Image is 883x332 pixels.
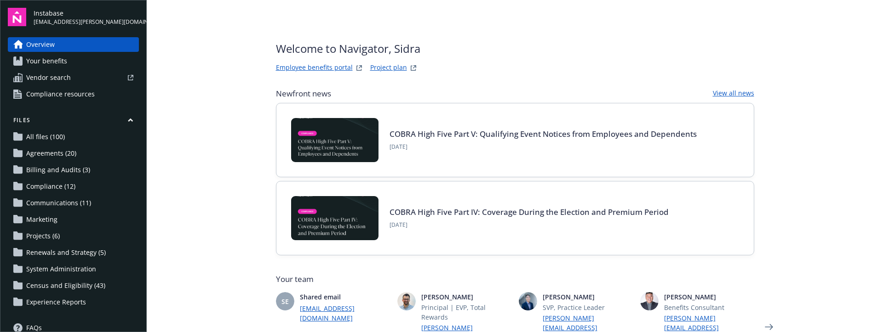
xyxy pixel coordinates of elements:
span: Census and Eligibility (43) [26,278,105,293]
a: Census and Eligibility (43) [8,278,139,293]
img: navigator-logo.svg [8,8,26,26]
span: [DATE] [390,221,669,229]
span: Agreements (20) [26,146,76,161]
a: projectPlanWebsite [408,62,419,73]
span: Communications (11) [26,196,91,210]
span: [EMAIL_ADDRESS][PERSON_NAME][DOMAIN_NAME] [34,18,139,26]
span: [PERSON_NAME] [664,292,754,302]
span: Welcome to Navigator , Sidra [276,40,420,57]
span: Experience Reports [26,295,86,309]
a: Employee benefits portal [276,62,353,73]
span: Marketing [26,212,57,227]
span: Projects (6) [26,229,60,243]
a: Compliance resources [8,87,139,101]
a: striveWebsite [354,62,365,73]
a: [EMAIL_ADDRESS][DOMAIN_NAME] [300,304,390,323]
a: COBRA High Five Part V: Qualifying Event Notices from Employees and Dependents [390,129,697,139]
a: Vendor search [8,70,139,85]
button: Instabase[EMAIL_ADDRESS][PERSON_NAME][DOMAIN_NAME] [34,8,139,26]
a: Billing and Audits (3) [8,163,139,177]
button: Files [8,116,139,128]
span: Your team [276,274,754,285]
a: Projects (6) [8,229,139,243]
a: View all news [713,88,754,99]
a: COBRA High Five Part IV: Coverage During the Election and Premium Period [390,207,669,217]
span: Compliance (12) [26,179,75,194]
span: All files (100) [26,129,65,144]
span: [PERSON_NAME] [421,292,511,302]
span: Benefits Consultant [664,303,754,312]
a: System Administration [8,262,139,276]
span: [PERSON_NAME] [543,292,633,302]
span: SVP, Practice Leader [543,303,633,312]
span: Billing and Audits (3) [26,163,90,177]
a: Experience Reports [8,295,139,309]
a: Marketing [8,212,139,227]
img: photo [397,292,416,310]
span: Newfront news [276,88,331,99]
a: Renewals and Strategy (5) [8,245,139,260]
span: Renewals and Strategy (5) [26,245,106,260]
span: Shared email [300,292,390,302]
a: Project plan [370,62,407,73]
span: Principal | EVP, Total Rewards [421,303,511,322]
span: Vendor search [26,70,71,85]
span: Overview [26,37,55,52]
a: Overview [8,37,139,52]
span: Your benefits [26,54,67,68]
span: Compliance resources [26,87,95,101]
a: Communications (11) [8,196,139,210]
span: Instabase [34,8,139,18]
span: SE [281,297,289,306]
span: [DATE] [390,143,697,151]
a: Your benefits [8,54,139,68]
img: BLOG-Card Image - Compliance - COBRA High Five Pt 5 - 09-11-25.jpg [291,118,378,162]
a: Agreements (20) [8,146,139,161]
a: All files (100) [8,129,139,144]
span: System Administration [26,262,96,276]
img: BLOG-Card Image - Compliance - COBRA High Five Pt 4 - 09-04-25.jpg [291,196,378,240]
img: photo [640,292,659,310]
a: Compliance (12) [8,179,139,194]
img: photo [519,292,537,310]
